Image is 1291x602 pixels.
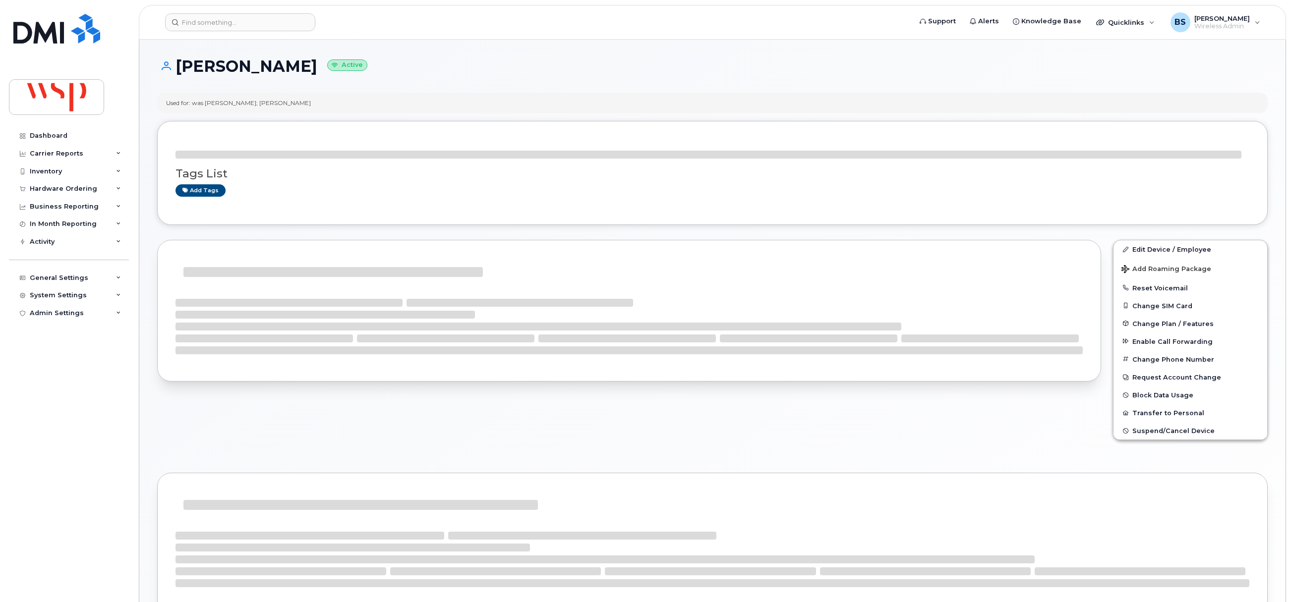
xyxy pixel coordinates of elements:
button: Reset Voicemail [1114,279,1267,297]
button: Add Roaming Package [1114,258,1267,278]
button: Change SIM Card [1114,297,1267,315]
a: Add tags [176,184,226,197]
h3: Tags List [176,167,1249,180]
button: Suspend/Cancel Device [1114,422,1267,439]
a: Edit Device / Employee [1114,240,1267,258]
span: Add Roaming Package [1121,265,1211,274]
span: Change Plan / Features [1132,320,1214,327]
h1: [PERSON_NAME] [157,57,1268,75]
span: Enable Call Forwarding [1132,337,1213,345]
button: Block Data Usage [1114,386,1267,404]
small: Active [327,59,367,71]
span: Suspend/Cancel Device [1132,427,1215,435]
button: Change Plan / Features [1114,315,1267,332]
button: Request Account Change [1114,368,1267,386]
button: Transfer to Personal [1114,404,1267,422]
button: Change Phone Number [1114,350,1267,368]
div: Used for: was [PERSON_NAME]; [PERSON_NAME] [166,99,311,107]
button: Enable Call Forwarding [1114,332,1267,350]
